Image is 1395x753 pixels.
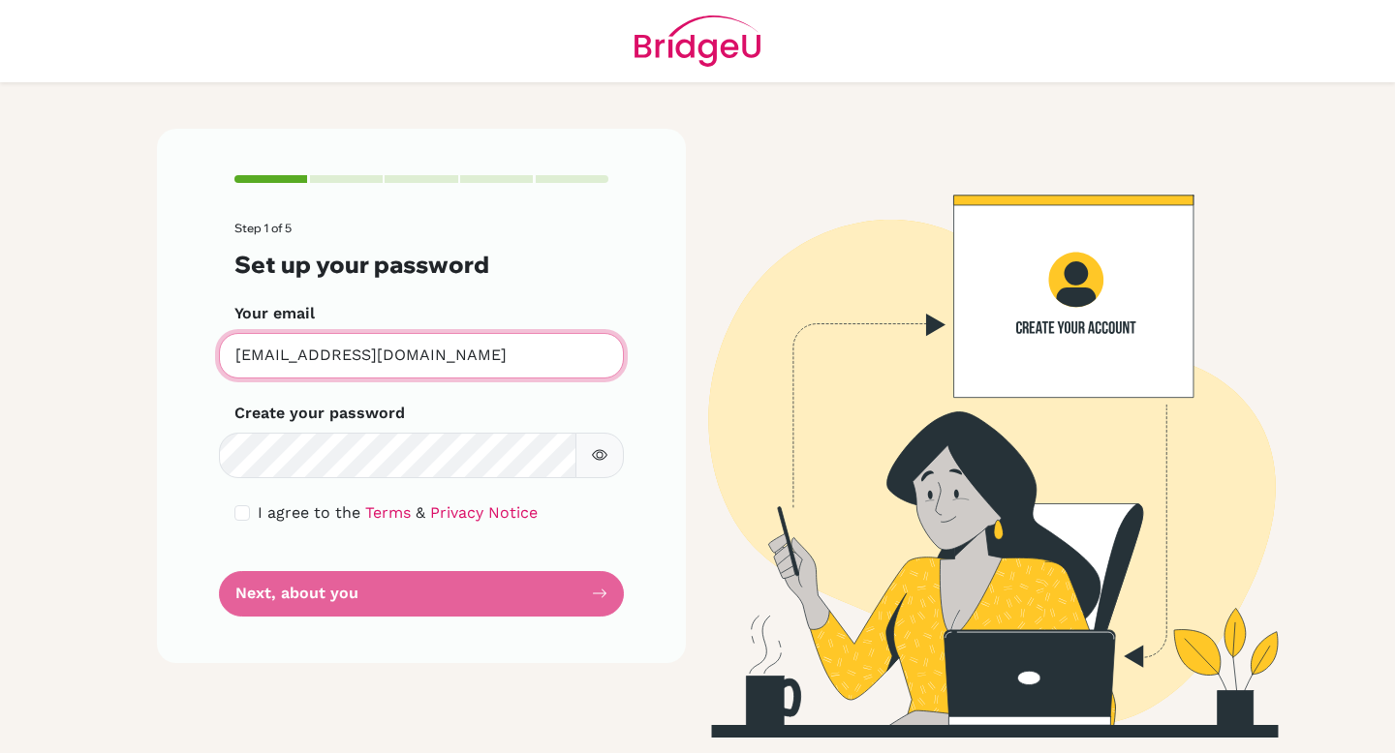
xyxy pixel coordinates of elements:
[219,333,624,378] input: Insert your email*
[258,503,360,522] span: I agree to the
[234,302,315,325] label: Your email
[234,251,608,279] h3: Set up your password
[416,503,425,522] span: &
[234,402,405,425] label: Create your password
[430,503,538,522] a: Privacy Notice
[234,221,292,235] span: Step 1 of 5
[365,503,411,522] a: Terms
